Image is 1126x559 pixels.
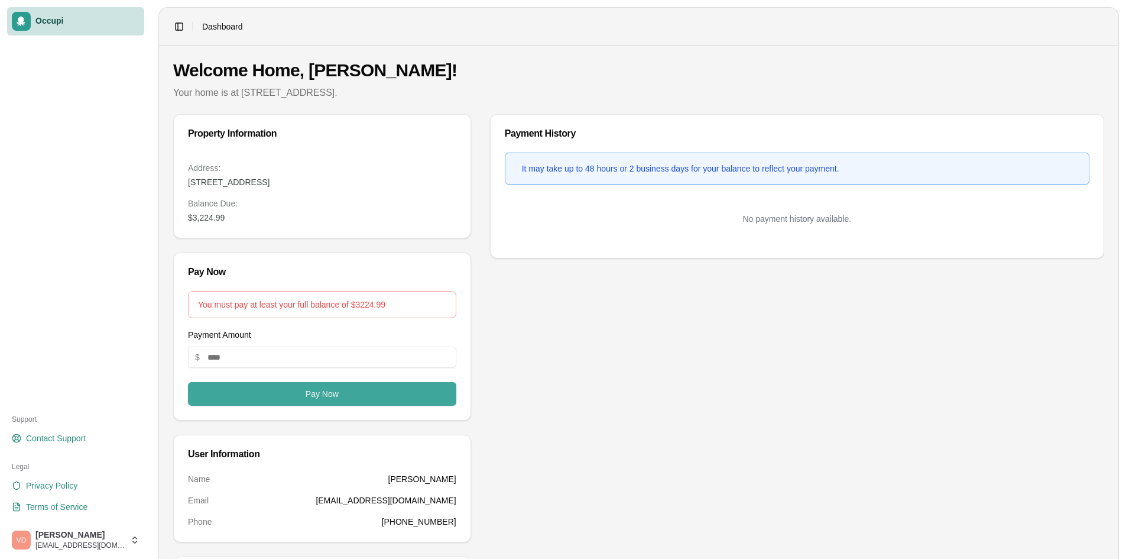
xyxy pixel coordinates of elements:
[7,526,144,554] button: Veronica DeBruce[PERSON_NAME][EMAIL_ADDRESS][DOMAIN_NAME]
[7,410,144,429] div: Support
[188,473,210,485] dt: Name
[35,16,139,27] span: Occupi
[188,516,212,528] dt: Phone
[188,129,456,138] div: Property Information
[7,476,144,495] a: Privacy Policy
[505,129,1089,138] div: Payment History
[35,541,125,550] span: [EMAIL_ADDRESS][DOMAIN_NAME]
[195,351,200,363] span: $
[382,516,456,528] dd: [PHONE_NUMBER]
[202,21,243,33] span: Dashboard
[188,162,456,174] dt: Address:
[188,495,209,506] dt: Email
[7,429,144,448] a: Contact Support
[188,267,456,277] div: Pay Now
[188,330,251,340] label: Payment Amount
[7,7,144,35] a: Occupi
[188,198,456,209] dt: Balance Due :
[173,60,1104,81] h1: Welcome Home, [PERSON_NAME]!
[26,480,77,492] span: Privacy Policy
[26,432,86,444] span: Contact Support
[188,176,456,188] dd: [STREET_ADDRESS]
[7,457,144,476] div: Legal
[26,501,87,513] span: Terms of Service
[388,473,456,485] dd: [PERSON_NAME]
[202,21,243,33] nav: breadcrumb
[7,497,144,516] a: Terms of Service
[505,213,1089,225] p: No payment history available.
[188,382,456,406] button: Pay Now
[35,530,125,541] span: [PERSON_NAME]
[316,495,456,506] dd: [EMAIL_ADDRESS][DOMAIN_NAME]
[173,86,1104,100] p: Your home is at [STREET_ADDRESS].
[188,450,456,459] div: User Information
[522,163,839,175] div: It may take up to 48 hours or 2 business days for your balance to reflect your payment.
[188,212,456,224] dd: $3,224.99
[198,299,446,311] div: You must pay at least your full balance of $3224.99
[12,531,31,550] img: Veronica DeBruce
